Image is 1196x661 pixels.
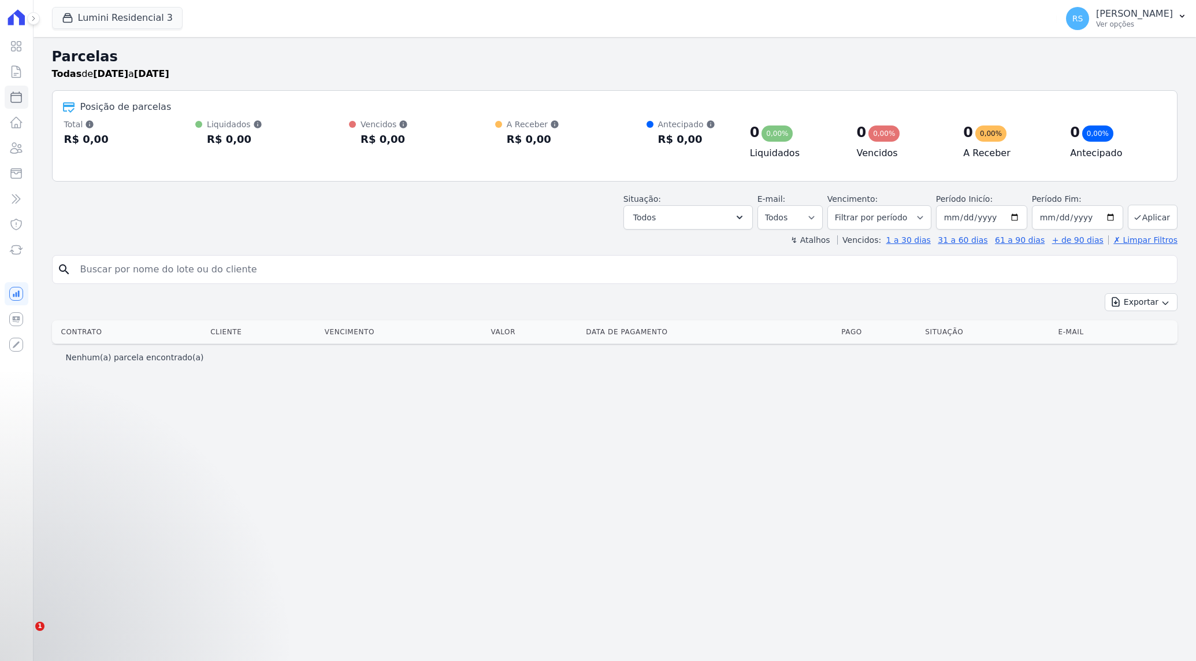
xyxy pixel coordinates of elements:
[658,130,715,149] div: R$ 0,00
[57,263,71,276] i: search
[206,320,320,344] th: Cliente
[507,130,559,149] div: R$ 0,00
[507,119,559,130] div: A Receber
[320,320,486,344] th: Vencimento
[93,68,128,79] strong: [DATE]
[886,235,931,245] a: 1 a 30 dias
[750,146,838,160] h4: Liquidados
[73,258,1172,281] input: Buscar por nome do lote ou do cliente
[920,320,1053,344] th: Situação
[1070,123,1080,142] div: 0
[1108,235,1178,245] a: ✗ Limpar Filtros
[856,123,866,142] div: 0
[52,7,183,29] button: Lumini Residencial 3
[623,205,753,230] button: Todos
[207,119,262,130] div: Liquidados
[1072,14,1083,23] span: RS
[1105,293,1178,311] button: Exportar
[361,119,408,130] div: Vencidos
[1096,8,1173,20] p: [PERSON_NAME]
[1032,193,1123,205] label: Período Fim:
[1070,146,1158,160] h4: Antecipado
[1053,320,1152,344] th: E-mail
[938,235,987,245] a: 31 a 60 dias
[837,320,920,344] th: Pago
[52,320,206,344] th: Contrato
[52,68,82,79] strong: Todas
[633,211,656,224] span: Todos
[1057,2,1196,35] button: RS [PERSON_NAME] Ver opções
[995,235,1045,245] a: 61 a 90 dias
[12,622,39,649] iframe: Intercom live chat
[52,67,169,81] p: de a
[1082,125,1113,142] div: 0,00%
[837,235,881,245] label: Vencidos:
[963,123,973,142] div: 0
[66,352,204,363] p: Nenhum(a) parcela encontrado(a)
[1052,235,1104,245] a: + de 90 dias
[9,549,240,630] iframe: Intercom notifications mensagem
[581,320,837,344] th: Data de Pagamento
[790,235,830,245] label: ↯ Atalhos
[80,100,172,114] div: Posição de parcelas
[856,146,945,160] h4: Vencidos
[975,125,1006,142] div: 0,00%
[868,125,900,142] div: 0,00%
[750,123,760,142] div: 0
[1096,20,1173,29] p: Ver opções
[1128,205,1178,230] button: Aplicar
[207,130,262,149] div: R$ 0,00
[757,194,786,204] label: E-mail:
[52,46,1178,67] h2: Parcelas
[623,194,661,204] label: Situação:
[658,119,715,130] div: Antecipado
[64,130,109,149] div: R$ 0,00
[361,130,408,149] div: R$ 0,00
[963,146,1052,160] h4: A Receber
[35,622,44,631] span: 1
[936,194,993,204] label: Período Inicío:
[762,125,793,142] div: 0,00%
[486,320,581,344] th: Valor
[134,68,169,79] strong: [DATE]
[827,194,878,204] label: Vencimento:
[64,119,109,130] div: Total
